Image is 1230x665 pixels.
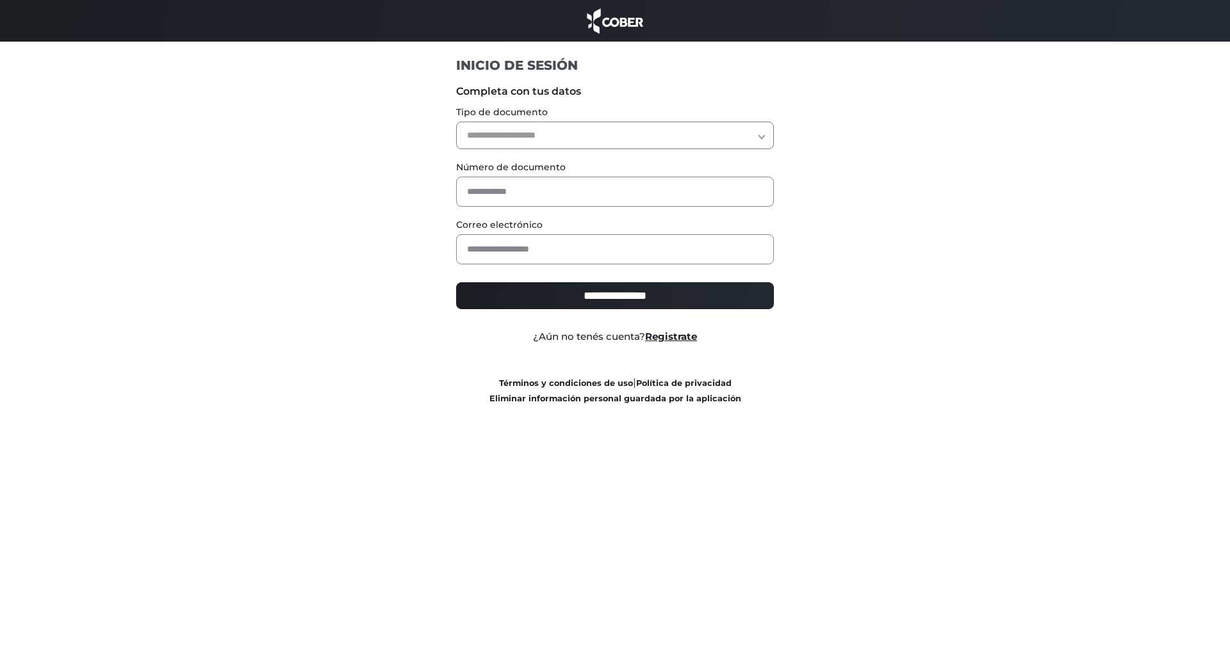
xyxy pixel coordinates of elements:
[499,378,633,388] a: Términos y condiciones de uso
[456,218,775,232] label: Correo electrónico
[645,330,697,342] a: Registrate
[456,106,775,119] label: Tipo de documento
[489,394,741,403] a: Eliminar información personal guardada por la aplicación
[456,84,775,99] label: Completa con tus datos
[456,161,775,174] label: Número de documento
[447,330,784,344] div: ¿Aún no tenés cuenta?
[447,375,784,406] div: |
[584,6,646,35] img: cober_marca.png
[456,57,775,74] h1: INICIO DE SESIÓN
[636,378,732,388] a: Política de privacidad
